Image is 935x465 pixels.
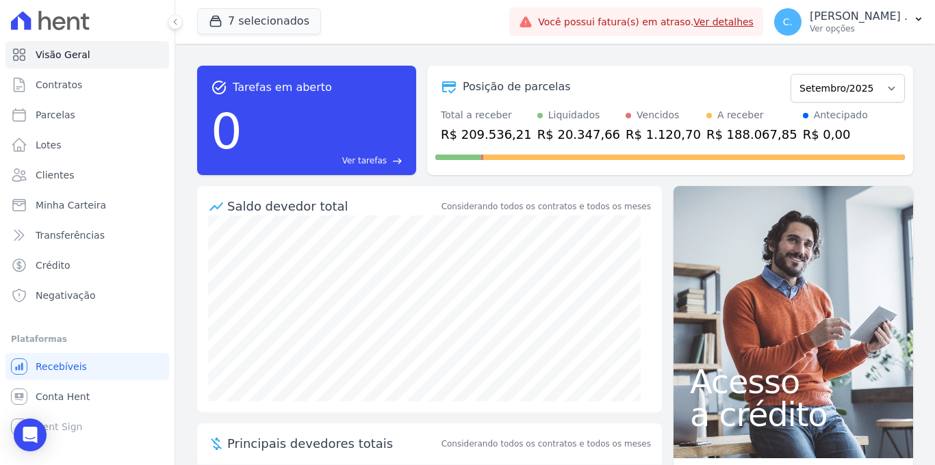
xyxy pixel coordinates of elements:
span: Lotes [36,138,62,152]
button: C. [PERSON_NAME] . Ver opções [763,3,935,41]
div: Saldo devedor total [227,197,439,215]
span: Clientes [36,168,74,182]
span: Recebíveis [36,360,87,373]
span: Visão Geral [36,48,90,62]
span: Considerando todos os contratos e todos os meses [441,438,651,450]
a: Conta Hent [5,383,169,410]
a: Minha Carteira [5,191,169,219]
span: Negativação [36,289,96,302]
a: Parcelas [5,101,169,129]
span: Parcelas [36,108,75,122]
div: Liquidados [548,108,600,122]
span: Transferências [36,228,105,242]
span: Acesso [690,365,897,398]
span: Crédito [36,258,71,272]
div: R$ 1.120,70 [626,125,701,144]
a: Crédito [5,252,169,279]
div: Vencidos [637,108,679,122]
span: Conta Hent [36,390,90,403]
span: Tarefas em aberto [233,79,332,96]
a: Contratos [5,71,169,98]
span: Principais devedores totais [227,434,439,453]
div: R$ 188.067,85 [706,125,797,144]
span: east [392,156,402,166]
div: Total a receber [441,108,532,122]
div: R$ 20.347,66 [537,125,620,144]
div: Posição de parcelas [463,79,571,95]
a: Clientes [5,161,169,189]
div: 0 [211,96,242,167]
span: Contratos [36,78,82,92]
button: 7 selecionados [197,8,321,34]
span: Minha Carteira [36,198,106,212]
a: Lotes [5,131,169,159]
a: Negativação [5,282,169,309]
a: Ver tarefas east [248,155,402,167]
p: [PERSON_NAME] . [810,10,908,23]
div: R$ 0,00 [803,125,868,144]
a: Recebíveis [5,353,169,380]
div: Plataformas [11,331,164,347]
a: Transferências [5,222,169,249]
a: Ver detalhes [693,16,754,27]
div: A receber [717,108,764,122]
a: Visão Geral [5,41,169,68]
span: Ver tarefas [342,155,387,167]
span: C. [783,17,793,27]
span: task_alt [211,79,227,96]
span: Você possui fatura(s) em atraso. [538,15,754,29]
p: Ver opções [810,23,908,34]
span: a crédito [690,398,897,431]
div: Antecipado [814,108,868,122]
div: R$ 209.536,21 [441,125,532,144]
div: Considerando todos os contratos e todos os meses [441,200,651,213]
div: Open Intercom Messenger [14,418,47,451]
